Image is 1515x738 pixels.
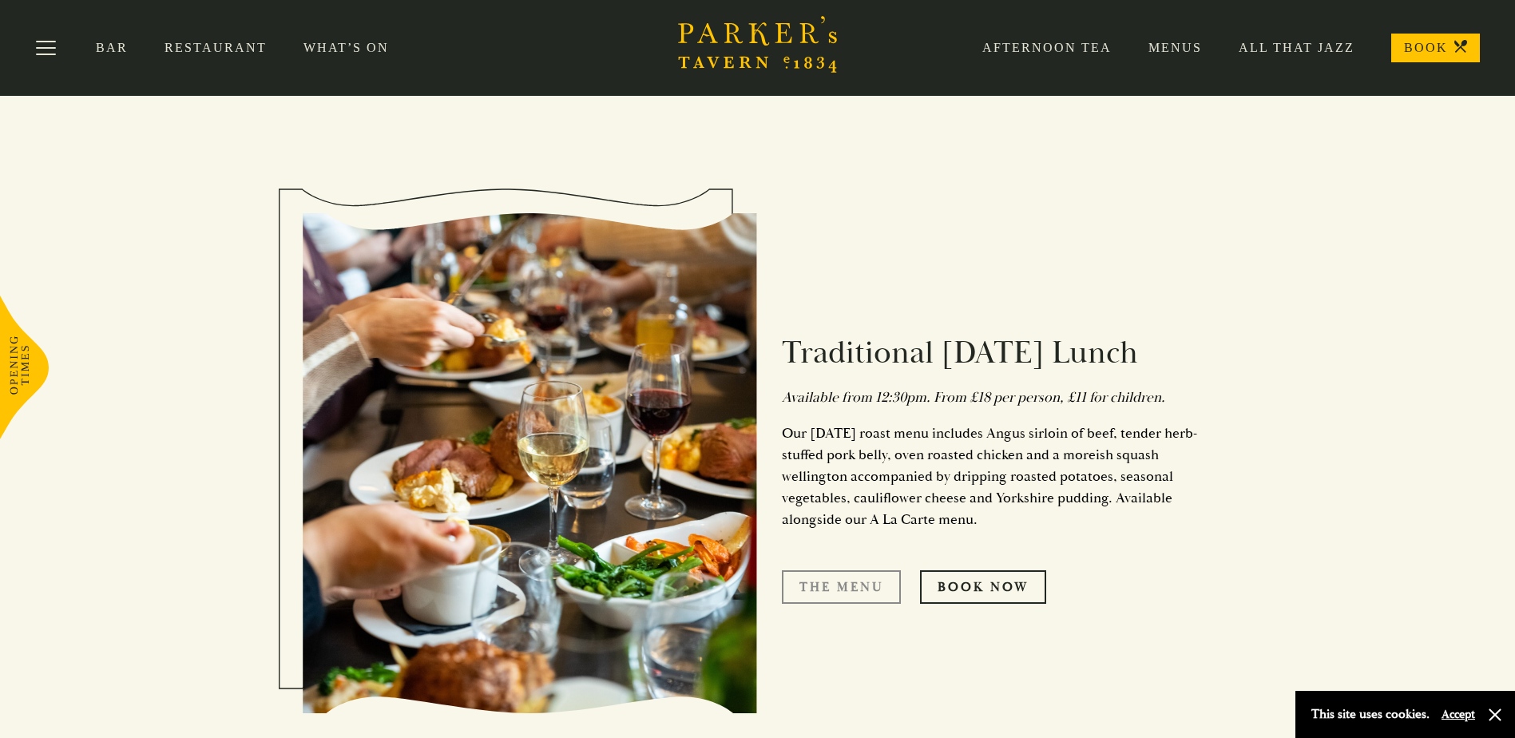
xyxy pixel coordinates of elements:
[1442,707,1475,722] button: Accept
[782,388,1060,407] em: Available from 12:30pm. From £18 per person
[782,570,901,604] a: The Menu
[1060,388,1165,407] em: , £11 for children.
[1487,707,1503,723] button: Close and accept
[782,423,1213,530] p: Our [DATE] roast menu includes Angus sirloin of beef, tender herb-stuffed pork belly, oven roaste...
[920,570,1046,604] a: Book Now
[1311,703,1430,726] p: This site uses cookies.
[782,334,1213,372] h3: Traditional [DATE] Lunch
